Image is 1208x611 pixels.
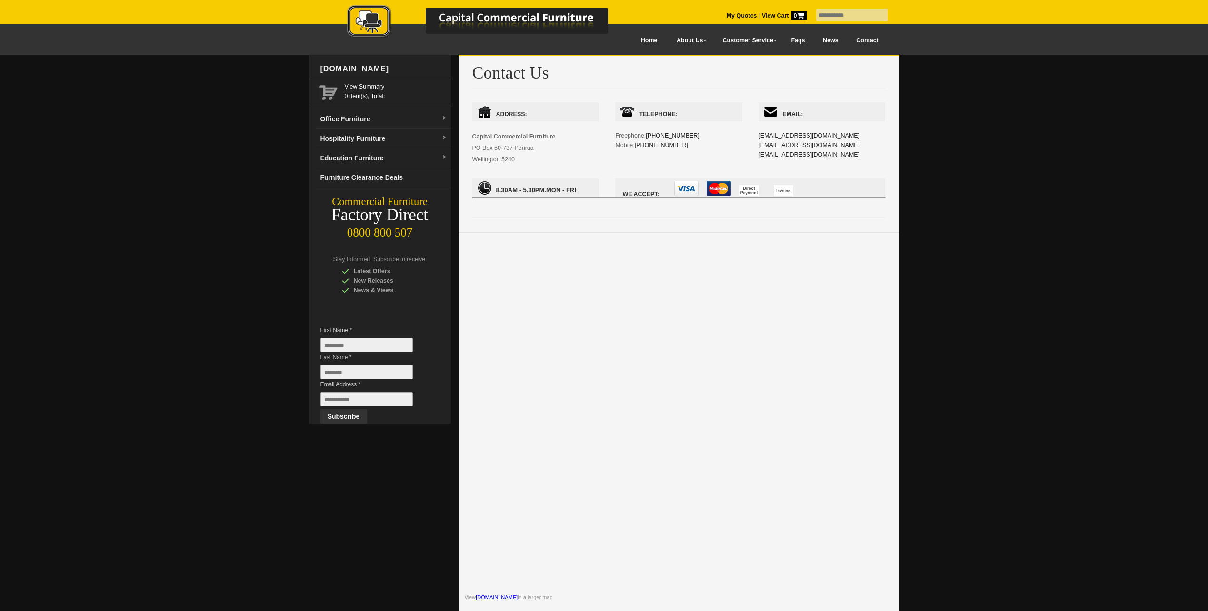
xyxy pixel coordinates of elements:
[317,148,451,168] a: Education Furnituredropdown
[615,102,742,121] span: Telephone:
[309,208,451,222] div: Factory Direct
[646,132,699,139] a: [PHONE_NUMBER]
[320,353,427,362] span: Last Name *
[320,325,427,335] span: First Name *
[342,266,432,276] div: Latest Offers
[465,594,553,600] small: View in a larger map
[320,338,413,352] input: First Name *
[615,102,742,169] div: Freephone: Mobile:
[320,380,427,389] span: Email Address *
[727,12,757,19] a: My Quotes
[317,55,451,83] div: [DOMAIN_NAME]
[814,30,847,51] a: News
[342,276,432,286] div: New Releases
[762,12,807,19] strong: View Cart
[333,256,370,263] span: Stay Informed
[345,82,447,91] a: View Summary
[496,187,547,194] span: 8.30am - 5.30pm.
[321,5,654,39] img: Capital Commercial Furniture Logo
[320,409,367,424] button: Subscribe
[739,185,759,196] img: direct payment
[317,168,451,187] a: Furniture Clearance Deals
[317,129,451,148] a: Hospitality Furnituredropdown
[791,11,807,20] span: 0
[317,109,451,129] a: Office Furnituredropdown
[441,155,447,160] img: dropdown
[320,392,413,406] input: Email Address *
[472,64,886,88] h1: Contact Us
[615,178,885,197] span: We accept:
[635,142,689,148] a: [PHONE_NUMBER]
[441,135,447,141] img: dropdown
[441,116,447,121] img: dropdown
[707,181,731,196] img: mastercard
[472,102,599,121] span: Address:
[759,151,859,158] a: [EMAIL_ADDRESS][DOMAIN_NAME]
[472,133,556,140] strong: Capital Commercial Furniture
[759,132,859,139] a: [EMAIL_ADDRESS][DOMAIN_NAME]
[373,256,427,263] span: Subscribe to receive:
[345,82,447,99] span: 0 item(s), Total:
[666,30,712,51] a: About Us
[782,30,814,51] a: Faqs
[309,195,451,208] div: Commercial Furniture
[472,178,599,197] span: Mon - Fri
[320,365,413,379] input: Last Name *
[472,133,556,163] span: PO Box 50-737 Porirua Wellington 5240
[759,142,859,148] a: [EMAIL_ADDRESS][DOMAIN_NAME]
[321,5,654,42] a: Capital Commercial Furniture Logo
[674,181,699,196] img: visa
[476,594,518,600] a: [DOMAIN_NAME]
[712,30,782,51] a: Customer Service
[309,221,451,239] div: 0800 800 507
[774,185,793,196] img: invoice
[342,286,432,295] div: News & Views
[760,12,806,19] a: View Cart0
[847,30,887,51] a: Contact
[759,102,885,121] span: Email:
